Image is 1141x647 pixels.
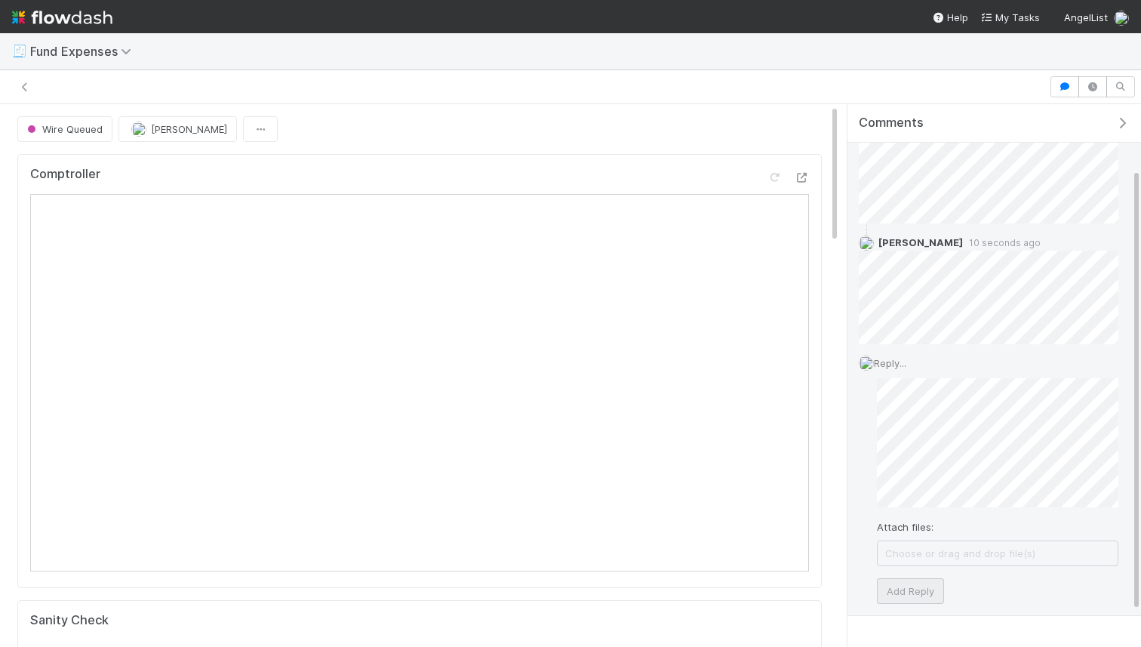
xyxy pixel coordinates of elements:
img: logo-inverted-e16ddd16eac7371096b0.svg [12,5,112,30]
span: Reply... [874,357,906,369]
img: avatar_d2b43477-63dc-4e62-be5b-6fdd450c05a1.png [1114,11,1129,26]
span: AngelList [1064,11,1108,23]
label: Attach files: [877,519,933,535]
span: Fund Expenses [30,44,139,59]
a: My Tasks [980,10,1040,25]
div: Help [932,10,968,25]
h5: Comptroller [30,167,100,182]
img: avatar_d2b43477-63dc-4e62-be5b-6fdd450c05a1.png [859,356,874,371]
h5: Sanity Check [30,613,109,628]
button: Add Reply [877,578,944,604]
span: 10 seconds ago [963,237,1041,248]
span: 🧾 [12,45,27,57]
img: avatar_d2b43477-63dc-4e62-be5b-6fdd450c05a1.png [859,236,874,251]
span: Choose or drag and drop file(s) [878,541,1118,565]
span: My Tasks [980,11,1040,23]
span: Comments [859,116,924,131]
span: [PERSON_NAME] [878,236,963,248]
